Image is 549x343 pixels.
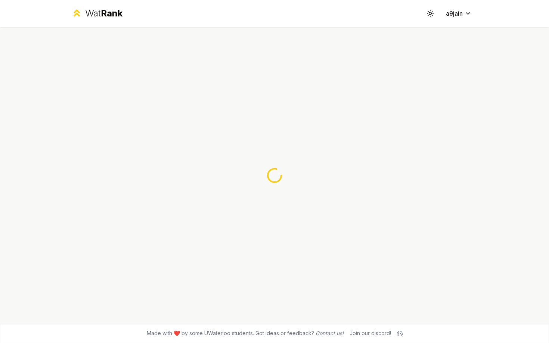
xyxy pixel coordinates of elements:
a: WatRank [71,7,122,19]
div: Join our discord! [350,330,391,337]
button: a9jain [440,7,478,20]
span: Rank [101,8,122,19]
a: Contact us! [316,330,344,336]
span: a9jain [446,9,463,18]
div: Wat [85,7,122,19]
span: Made with ❤️ by some UWaterloo students. Got ideas or feedback? [147,330,344,337]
